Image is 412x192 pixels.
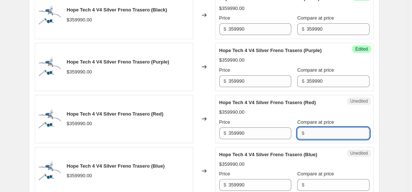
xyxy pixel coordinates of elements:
span: $ [302,182,304,188]
span: Compare at price [297,15,334,21]
div: $359990.00 [67,16,92,24]
div: $359990.00 [219,5,245,12]
span: Hope Tech 4 V4 Silver Freno Trasero (Blue) [67,163,165,169]
span: Hope Tech 4 V4 Silver Freno Trasero (Purple) [67,59,169,65]
span: Hope Tech 4 V4 Silver Freno Trasero (Red) [67,111,164,117]
div: $359990.00 [219,161,245,168]
img: image_334f903b-81c5-4472-bcb2-4d5b3153ae7e_80x.jpg [39,4,61,26]
span: $ [302,130,304,136]
span: Price [219,15,230,21]
div: $359990.00 [67,68,92,76]
span: Compare at price [297,119,334,125]
span: Unedited [350,98,368,104]
div: $359990.00 [219,109,245,116]
span: Compare at price [297,67,334,73]
span: Price [219,119,230,125]
span: $ [224,26,226,32]
span: Hope Tech 4 V4 Silver Freno Trasero (Black) [67,7,167,13]
span: $ [224,182,226,188]
img: image_334f903b-81c5-4472-bcb2-4d5b3153ae7e_80x.jpg [39,160,61,182]
span: Hope Tech 4 V4 Silver Freno Trasero (Purple) [219,48,322,53]
img: image_334f903b-81c5-4472-bcb2-4d5b3153ae7e_80x.jpg [39,108,61,130]
span: $ [302,78,304,84]
span: Price [219,67,230,73]
span: Compare at price [297,171,334,176]
span: $ [224,130,226,136]
span: Edited [355,46,368,52]
span: $ [302,26,304,32]
div: $359990.00 [67,172,92,179]
div: $359990.00 [67,120,92,127]
span: Hope Tech 4 V4 Silver Freno Trasero (Red) [219,100,316,105]
span: Price [219,171,230,176]
span: $ [224,78,226,84]
span: Hope Tech 4 V4 Silver Freno Trasero (Blue) [219,152,317,157]
div: $359990.00 [219,56,245,64]
img: image_334f903b-81c5-4472-bcb2-4d5b3153ae7e_80x.jpg [39,56,61,78]
span: Unedited [350,150,368,156]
